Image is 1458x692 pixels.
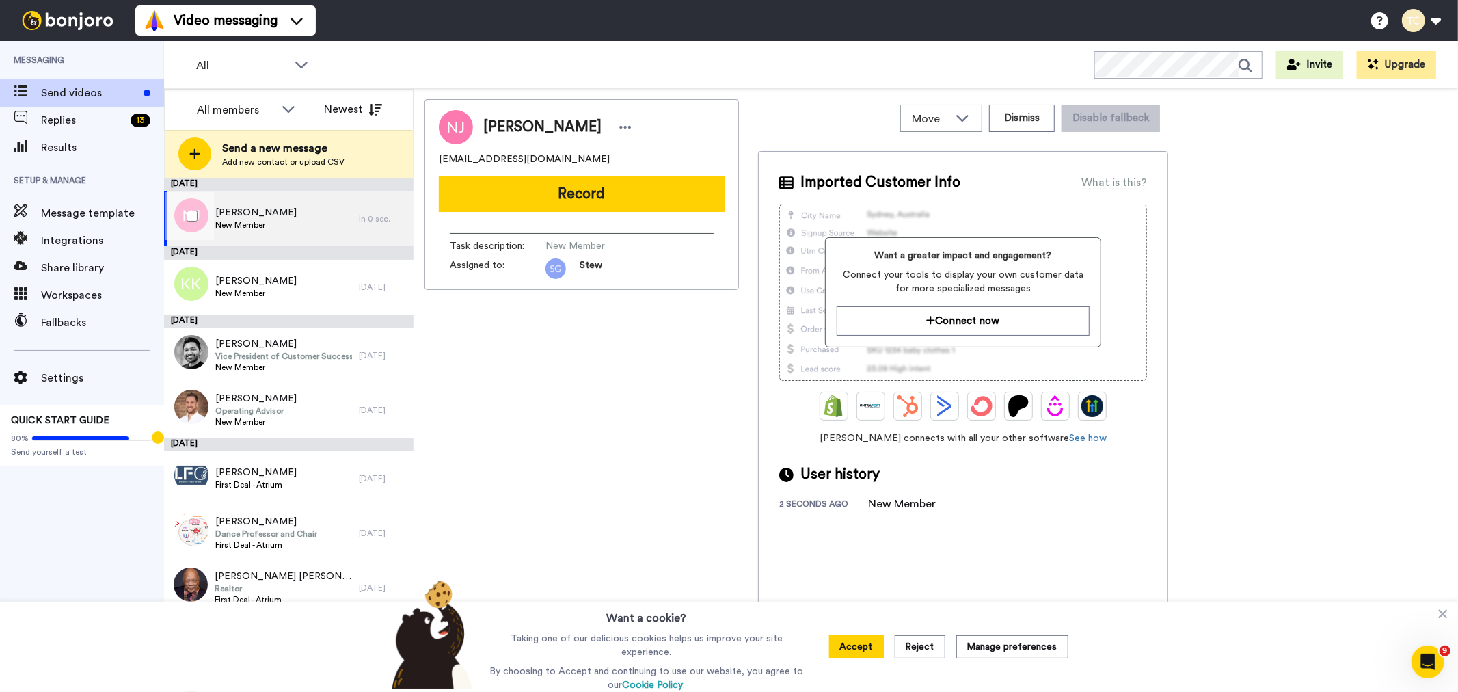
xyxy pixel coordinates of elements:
img: GoHighLevel [1081,395,1103,417]
button: Newest [314,96,392,123]
span: Integrations [41,232,164,249]
span: Want a greater impact and engagement? [837,249,1089,263]
span: Task description : [450,239,545,253]
img: 82d77515-61d0-430a-a333-5535a56e8b0c.png [545,258,566,279]
button: Connect now [837,306,1089,336]
span: Settings [41,370,164,386]
span: 9 [1440,646,1450,656]
button: Record [439,176,725,212]
div: 13 [131,114,150,127]
span: Vice President of Customer Success [215,351,352,362]
div: [DATE] [359,473,407,484]
span: Replies [41,112,125,129]
img: 3b7668fd-0f06-4d3a-8156-872daa38257f.jpg [174,458,208,492]
span: New Member [545,239,675,253]
img: vm-color.svg [144,10,165,31]
img: Ontraport [860,395,882,417]
div: [DATE] [164,438,414,451]
span: [PERSON_NAME] [PERSON_NAME] [215,570,352,583]
span: Send a new message [222,140,345,157]
span: [PERSON_NAME] [215,392,297,405]
span: [PERSON_NAME] [215,337,352,351]
img: e903244b-5e95-4598-93db-8ceb31f563cb.jpg [174,568,208,602]
span: 80% [11,433,29,444]
span: Video messaging [174,11,278,30]
span: [PERSON_NAME] connects with all your other software [779,431,1147,445]
img: 71816507-17a3-48c4-a5ae-2d6450d9b6a4.jpg [174,390,208,424]
div: [DATE] [164,315,414,328]
span: Dance Professor and Chair [215,529,317,540]
img: Patreon [1008,395,1029,417]
span: Results [41,139,164,156]
img: Image of Niall John Tuohy [439,110,473,144]
img: bj-logo-header-white.svg [16,11,119,30]
span: Send yourself a test [11,447,153,457]
button: Dismiss [989,105,1055,132]
span: [PERSON_NAME] [215,515,317,529]
span: Move [912,111,949,127]
span: All [196,57,288,74]
button: Upgrade [1357,51,1436,79]
span: Send videos [41,85,138,101]
img: Hubspot [897,395,919,417]
span: [PERSON_NAME] [483,117,602,137]
img: ActiveCampaign [934,395,956,417]
img: kk.png [174,267,208,301]
span: New Member [215,219,297,230]
span: [EMAIL_ADDRESS][DOMAIN_NAME] [439,152,610,166]
p: By choosing to Accept and continuing to use our website, you agree to our . [486,665,807,692]
div: [DATE] [164,178,414,191]
span: Stew [580,258,602,279]
span: User history [800,464,880,485]
span: Add new contact or upload CSV [222,157,345,168]
span: First Deal - Atrium [215,479,297,490]
div: 2 seconds ago [779,498,868,512]
span: Fallbacks [41,315,164,331]
span: [PERSON_NAME] [215,206,297,219]
div: [DATE] [359,583,407,594]
span: [PERSON_NAME] [215,274,297,288]
iframe: Intercom live chat [1412,646,1444,678]
div: [DATE] [359,282,407,293]
div: What is this? [1081,174,1147,191]
button: Accept [829,635,884,658]
span: Assigned to: [450,258,545,279]
div: [DATE] [359,405,407,416]
span: Share library [41,260,164,276]
a: See how [1069,434,1107,443]
a: Cookie Policy [622,680,683,690]
div: New Member [868,496,936,512]
div: All members [197,102,275,118]
button: Disable fallback [1062,105,1160,132]
button: Manage preferences [956,635,1068,658]
span: Operating Advisor [215,405,297,416]
span: Connect your tools to display your own customer data for more specialized messages [837,268,1089,295]
img: Shopify [823,395,845,417]
span: New Member [215,362,352,373]
button: Invite [1276,51,1343,79]
div: [DATE] [359,350,407,361]
span: Workspaces [41,287,164,304]
span: Imported Customer Info [800,172,960,193]
img: Drip [1044,395,1066,417]
div: [DATE] [164,246,414,260]
span: First Deal - Atrium [215,540,317,550]
button: Reject [895,635,945,658]
img: 6ffc37e3-7a57-4b58-8769-2d2218edc3bd.jpg [174,335,208,369]
span: QUICK START GUIDE [11,416,109,425]
span: First Deal - Atrium [215,594,352,605]
span: Message template [41,205,164,222]
img: 1b6aa270-ee2e-422c-9216-79b20039d0e8.png [174,513,208,547]
div: In 0 sec. [359,213,407,224]
span: New Member [215,416,297,427]
span: Realtor [215,583,352,594]
span: [PERSON_NAME] [215,466,297,479]
span: New Member [215,288,297,299]
img: bear-with-cookie.png [379,580,481,689]
div: Tooltip anchor [152,431,164,444]
img: ConvertKit [971,395,993,417]
p: Taking one of our delicious cookies helps us improve your site experience. [486,632,807,659]
h3: Want a cookie? [606,602,686,626]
